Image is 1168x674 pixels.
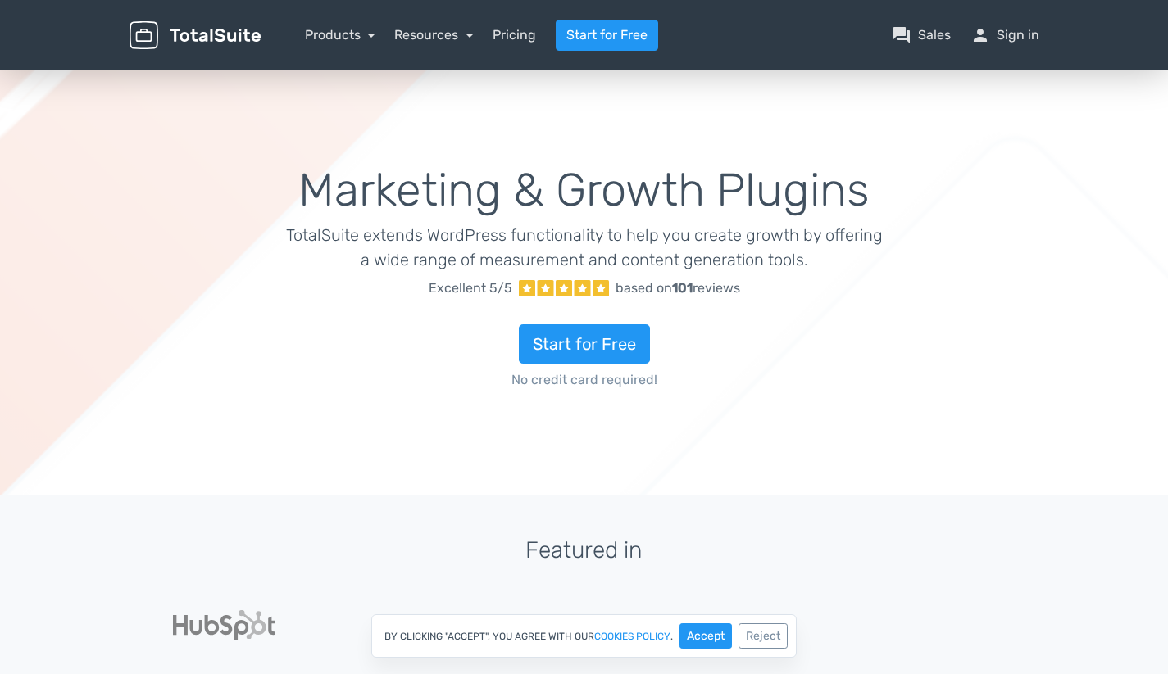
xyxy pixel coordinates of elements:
span: No credit card required! [285,370,883,390]
div: based on reviews [616,278,740,298]
img: Hubspot [173,610,275,640]
a: Start for Free [519,324,650,364]
button: Reject [739,623,788,649]
a: Start for Free [556,20,658,51]
a: question_answerSales [892,25,951,45]
h3: Featured in [130,538,1039,563]
span: question_answer [892,25,911,45]
button: Accept [679,623,732,649]
span: Excellent 5/5 [429,278,512,298]
a: personSign in [970,25,1039,45]
span: person [970,25,990,45]
div: By clicking "Accept", you agree with our . [371,614,797,658]
a: Pricing [493,25,536,45]
a: cookies policy [594,631,670,641]
a: Resources [394,27,473,43]
strong: 101 [672,280,693,296]
a: Excellent 5/5 based on101reviews [285,272,883,305]
a: Products [305,27,375,43]
h1: Marketing & Growth Plugins [285,165,883,216]
p: TotalSuite extends WordPress functionality to help you create growth by offering a wide range of ... [285,223,883,272]
img: TotalSuite for WordPress [130,21,261,50]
